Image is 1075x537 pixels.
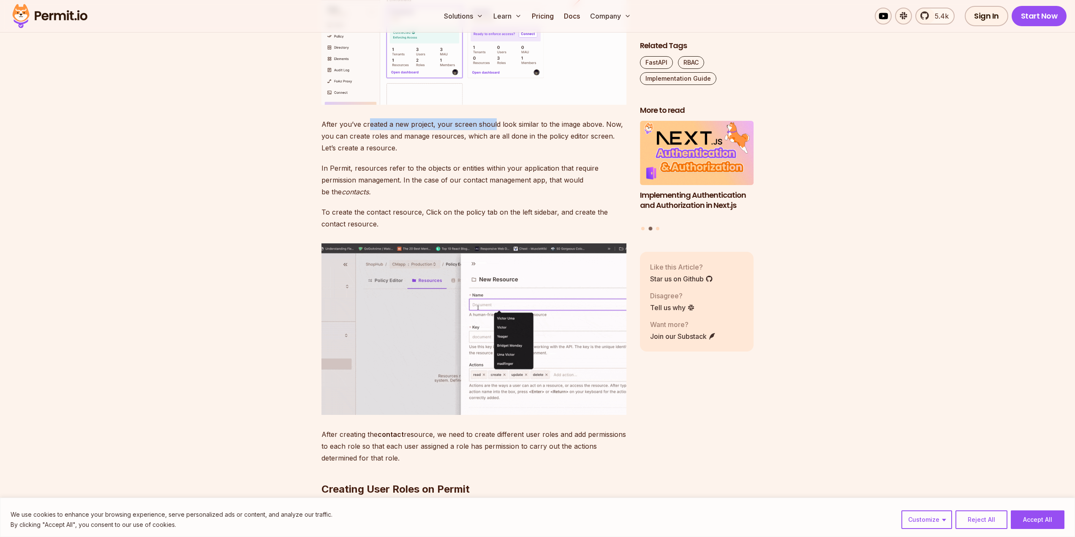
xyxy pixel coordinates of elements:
[650,290,695,300] p: Disagree?
[342,188,371,196] em: contacts.
[656,226,659,230] button: Go to slide 3
[641,226,645,230] button: Go to slide 1
[640,190,754,211] h3: Implementing Authentication and Authorization in Next.js
[650,331,716,341] a: Join our Substack
[11,510,332,520] p: We use cookies to enhance your browsing experience, serve personalized ads or content, and analyz...
[8,2,91,30] img: Permit logo
[640,121,754,221] a: Implementing Authentication and Authorization in Next.jsImplementing Authentication and Authoriza...
[640,72,716,85] a: Implementation Guide
[321,428,626,464] p: After creating the resource, we need to create different user roles and add permissions to each r...
[650,319,716,329] p: Want more?
[321,449,626,496] h2: Creating User Roles on Permit
[1011,510,1064,529] button: Accept All
[490,8,525,25] button: Learn
[965,6,1008,26] a: Sign In
[561,8,583,25] a: Docs
[1012,6,1067,26] a: Start Now
[640,56,673,69] a: FastAPI
[11,520,332,530] p: By clicking "Accept All", you consent to our use of cookies.
[640,41,754,51] h2: Related Tags
[587,8,634,25] button: Company
[640,121,754,221] li: 2 of 3
[650,262,713,272] p: Like this Article?
[640,105,754,116] h2: More to read
[678,56,704,69] a: RBAC
[901,510,952,529] button: Customize
[648,226,652,230] button: Go to slide 2
[955,510,1007,529] button: Reject All
[650,302,695,312] a: Tell us why
[915,8,955,25] a: 5.4k
[930,11,949,21] span: 5.4k
[321,162,626,198] p: In Permit, resources refer to the objects or entities within your application that require permis...
[378,430,404,439] strong: contact
[321,243,626,415] img: image.gif
[650,273,713,283] a: Star us on Github
[528,8,557,25] a: Pricing
[640,121,754,232] div: Posts
[640,121,754,185] img: Implementing Authentication and Authorization in Next.js
[321,206,626,230] p: To create the contact resource, Click on the policy tab on the left sidebar, and create the conta...
[321,118,626,154] p: After you’ve created a new project, your screen should look similar to the image above. Now, you ...
[441,8,487,25] button: Solutions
